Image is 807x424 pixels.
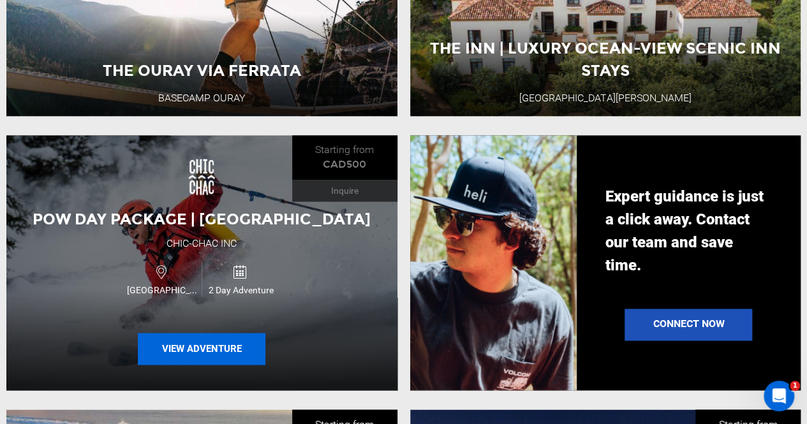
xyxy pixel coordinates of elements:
[625,309,752,340] a: Connect Now
[202,284,279,296] span: 2 Day Adventure
[124,284,202,296] span: [GEOGRAPHIC_DATA]
[605,185,772,277] p: Expert guidance is just a click away. Contact our team and save time.
[790,381,800,391] span: 1
[764,381,794,411] iframe: Intercom live chat
[167,237,237,251] div: Chic-Chac inc
[181,151,223,202] img: images
[33,210,371,228] span: Pow Day Package | [GEOGRAPHIC_DATA]
[138,333,265,365] button: View Adventure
